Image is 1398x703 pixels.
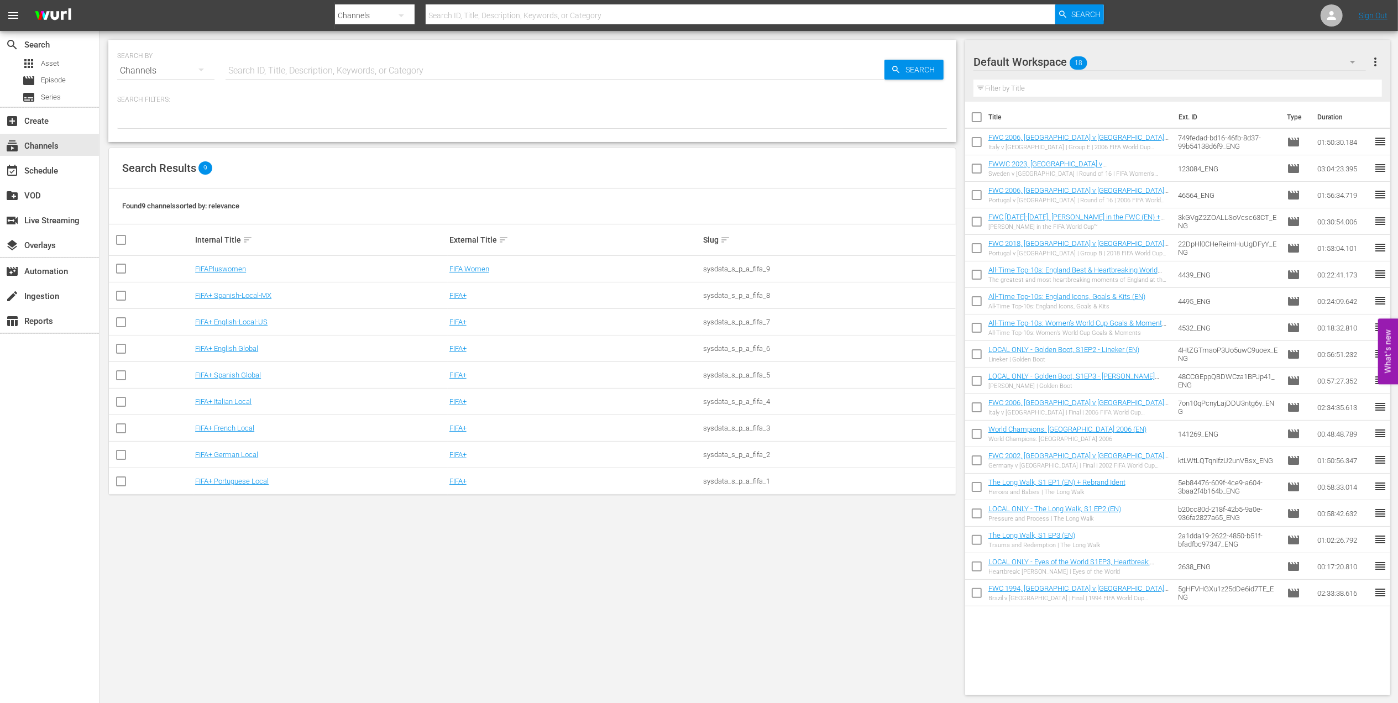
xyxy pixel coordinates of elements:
[988,542,1100,549] div: Trauma and Redemption | The Long Walk
[988,223,1169,230] div: [PERSON_NAME] in the FIFA World Cup™
[22,91,35,104] span: Series
[1174,500,1283,527] td: b20cc80d-218f-42b5-9a0e-936fa2827a65_ENG
[1313,341,1374,368] td: 00:56:51.232
[1174,314,1283,341] td: 4532_ENG
[988,319,1166,335] a: All-Time Top-10s: Women’s World Cup Goals & Moments (EN)
[703,265,954,273] div: sysdata_s_p_a_fifa_9
[449,477,467,485] a: FIFA+
[449,450,467,459] a: FIFA+
[6,214,19,227] span: Live Streaming
[988,409,1169,416] div: Italy v [GEOGRAPHIC_DATA] | Final | 2006 FIFA World Cup [GEOGRAPHIC_DATA]™ | Full Match Replay
[720,235,730,245] span: sort
[1174,182,1283,208] td: 46564_ENG
[1369,55,1382,69] span: more_vert
[449,233,700,246] div: External Title
[1374,533,1387,546] span: reorder
[1313,261,1374,288] td: 00:22:41.173
[1313,474,1374,500] td: 00:58:33.014
[1313,500,1374,527] td: 00:58:42.632
[1287,507,1300,520] span: Episode
[988,584,1169,601] a: FWC 1994, [GEOGRAPHIC_DATA] v [GEOGRAPHIC_DATA] (EN)
[1374,453,1387,466] span: reorder
[6,114,19,128] span: Create
[703,450,954,459] div: sysdata_s_p_a_fifa_2
[1374,506,1387,520] span: reorder
[1174,394,1283,421] td: 7on10qPcnyLajDDU3ntg6y_ENG
[988,531,1075,539] a: The Long Walk, S1 EP3 (EN)
[41,58,59,69] span: Asset
[122,161,196,175] span: Search Results
[988,382,1169,390] div: [PERSON_NAME] | Golden Boot
[195,371,261,379] a: FIFA+ Spanish Global
[6,164,19,177] span: Schedule
[6,290,19,303] span: Ingestion
[703,424,954,432] div: sysdata_s_p_a_fifa_3
[1374,480,1387,493] span: reorder
[988,329,1169,337] div: All-Time Top-10s: Women’s World Cup Goals & Moments
[449,265,489,273] a: FIFA Women
[988,250,1169,257] div: Portugal v [GEOGRAPHIC_DATA] | Group B | 2018 FIFA World Cup [GEOGRAPHIC_DATA]™ | Full Match Replay
[1174,421,1283,447] td: 141269_ENG
[1174,129,1283,155] td: 749fedad-bd16-46fb-8d37-99b54138d6f9_ENG
[1174,447,1283,474] td: ktLWtLQTqnIfzU2unVBsx_ENG
[988,213,1165,229] a: FWC [DATE]-[DATE], [PERSON_NAME] in the FWC (EN) + [PERSON_NAME] ident
[1313,368,1374,394] td: 00:57:27.352
[6,139,19,153] span: Channels
[988,398,1169,415] a: FWC 2006, [GEOGRAPHIC_DATA] v [GEOGRAPHIC_DATA] (EN) + Rebrand promo 2
[1174,208,1283,235] td: 3kGVgZ2ZOALLSoVcsc63CT_ENG
[1374,427,1387,440] span: reorder
[988,436,1146,443] div: World Champions: [GEOGRAPHIC_DATA] 2006
[195,450,258,459] a: FIFA+ German Local
[1174,368,1283,394] td: 48CCGEppQBDWCza1BPJp41_ENG
[195,424,254,432] a: FIFA+ French Local
[449,318,467,326] a: FIFA+
[1287,188,1300,202] span: Episode
[973,46,1366,77] div: Default Workspace
[1287,215,1300,228] span: Episode
[884,60,944,80] button: Search
[1287,401,1300,414] span: Episode
[195,233,446,246] div: Internal Title
[1313,394,1374,421] td: 02:34:35.613
[198,161,212,175] span: 9
[1313,580,1374,606] td: 02:33:38.616
[6,314,19,328] span: Reports
[1174,341,1283,368] td: 4HtZGTmaoP3Uo5uwC9uoex_ENG
[1055,4,1104,24] button: Search
[1287,427,1300,440] span: Episode
[1374,347,1387,360] span: reorder
[1369,49,1382,75] button: more_vert
[6,189,19,202] span: VOD
[1378,319,1398,385] button: Open Feedback Widget
[449,424,467,432] a: FIFA+
[449,291,467,300] a: FIFA+
[988,133,1169,150] a: FWC 2006, [GEOGRAPHIC_DATA] v [GEOGRAPHIC_DATA] (EN)
[1313,208,1374,235] td: 00:30:54.006
[1313,235,1374,261] td: 01:53:04.101
[703,318,954,326] div: sysdata_s_p_a_fifa_7
[988,452,1169,468] a: FWC 2002, [GEOGRAPHIC_DATA] v [GEOGRAPHIC_DATA] (EN)
[1374,135,1387,148] span: reorder
[1174,474,1283,500] td: 5eb84476-609f-4ce9-a604-3baa2f4b164b_ENG
[499,235,509,245] span: sort
[988,425,1146,433] a: World Champions: [GEOGRAPHIC_DATA] 2006 (EN)
[1287,586,1300,600] span: Episode
[22,57,35,70] span: Asset
[1374,267,1387,281] span: reorder
[1071,4,1101,24] span: Search
[1287,533,1300,547] span: Episode
[988,303,1145,310] div: All-Time Top-10s: England Icons, Goals & Kits
[1313,155,1374,182] td: 03:04:23.395
[988,102,1172,133] th: Title
[1287,321,1300,334] span: Episode
[449,344,467,353] a: FIFA+
[1374,400,1387,413] span: reorder
[703,371,954,379] div: sysdata_s_p_a_fifa_5
[988,568,1169,575] div: Heartbreak: [PERSON_NAME] | Eyes of the World
[988,558,1154,574] a: LOCAL ONLY - Eyes of the World S1EP3, Heartbreak: [PERSON_NAME] (EN)
[1287,135,1300,149] span: Episode
[1172,102,1280,133] th: Ext. ID
[1374,294,1387,307] span: reorder
[117,55,214,86] div: Channels
[1374,188,1387,201] span: reorder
